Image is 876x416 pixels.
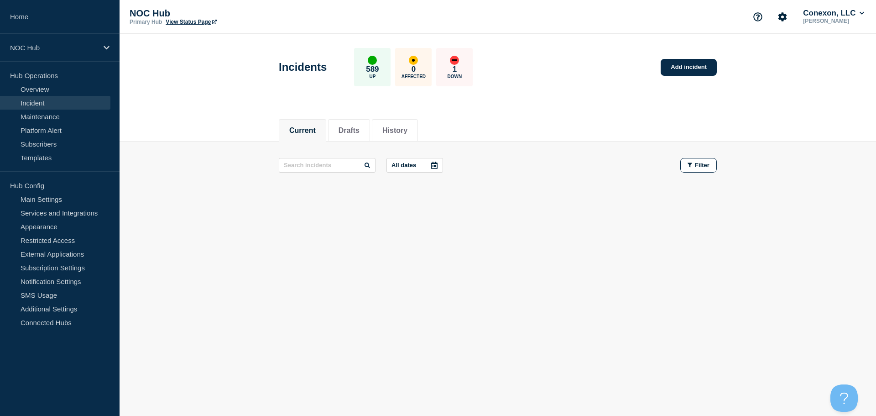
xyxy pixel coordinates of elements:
[801,9,866,18] button: Conexon, LLC
[10,44,98,52] p: NOC Hub
[279,158,375,173] input: Search incidents
[391,162,416,169] p: All dates
[450,56,459,65] div: down
[166,19,216,25] a: View Status Page
[748,7,767,26] button: Support
[279,61,327,74] h1: Incidents
[661,59,717,76] a: Add incident
[801,18,866,24] p: [PERSON_NAME]
[369,74,375,79] p: Up
[382,126,407,135] button: History
[695,162,709,169] span: Filter
[412,65,416,74] p: 0
[339,126,360,135] button: Drafts
[130,8,312,19] p: NOC Hub
[409,56,418,65] div: affected
[368,56,377,65] div: up
[453,65,457,74] p: 1
[289,126,316,135] button: Current
[386,158,443,173] button: All dates
[830,384,858,412] iframe: Help Scout Beacon - Open
[448,74,462,79] p: Down
[130,19,162,25] p: Primary Hub
[773,7,792,26] button: Account settings
[401,74,426,79] p: Affected
[366,65,379,74] p: 589
[680,158,717,173] button: Filter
